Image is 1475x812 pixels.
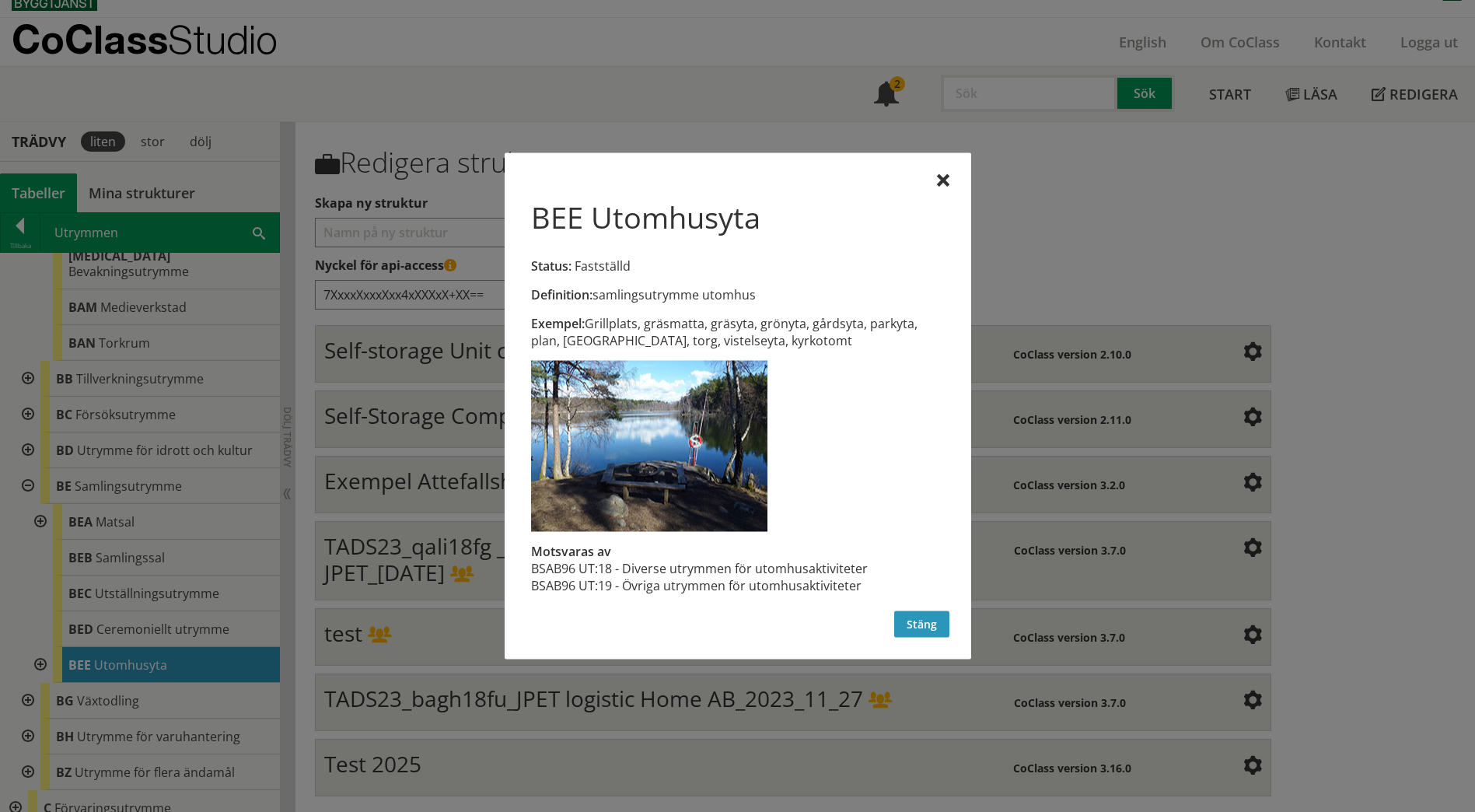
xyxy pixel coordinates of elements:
div: samlingsutrymme utomhus [531,286,944,303]
td: 18 - Diverse utrymmen för utomhusaktiviteter [598,560,868,577]
td: BSAB96 UT: [531,560,598,577]
span: Motsvaras av [531,543,611,560]
button: Stäng [894,611,949,638]
td: 19 - Övriga utrymmen för utomhusaktiviteter [598,577,868,594]
span: Definition: [531,286,592,303]
span: Exempel: [531,315,585,332]
span: Fastställd [575,257,631,275]
td: BSAB96 UT: [531,577,598,594]
img: bee-utomhusyta.jpg [531,361,767,532]
h1: BEE Utomhusyta [531,200,760,234]
span: Status: [531,257,571,275]
div: Grillplats, gräsmatta, gräsyta, grönyta, gårdsyta, parkyta, plan, [GEOGRAPHIC_DATA], torg, vistel... [531,315,944,349]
